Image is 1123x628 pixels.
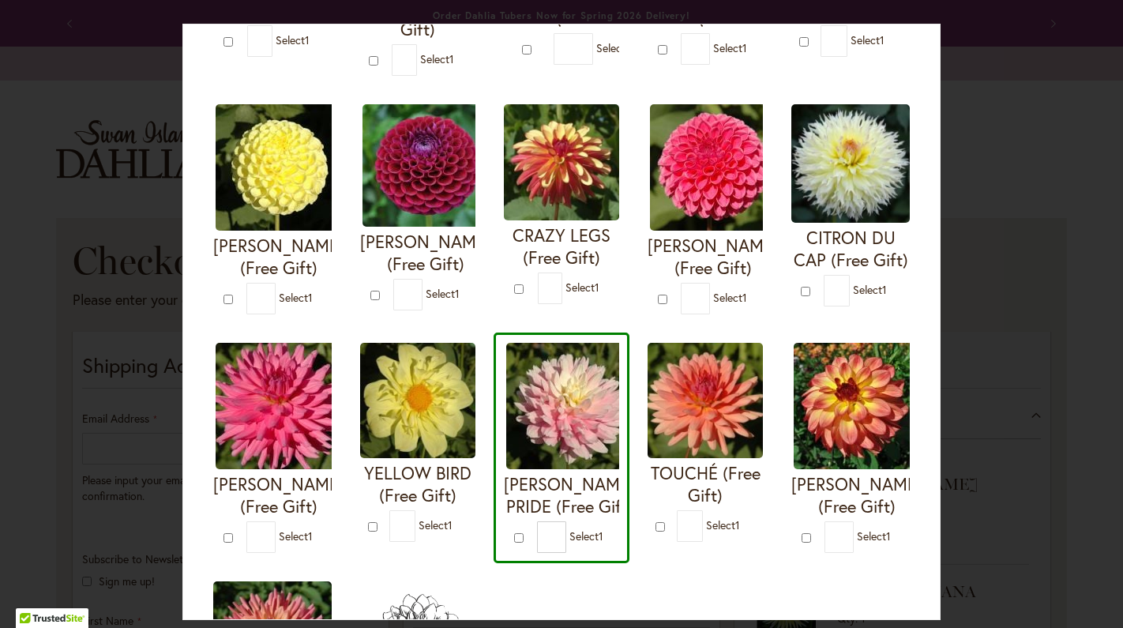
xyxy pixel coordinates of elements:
[851,32,885,47] span: Select
[216,343,342,469] img: HERBERT SMITH (Free Gift)
[853,282,887,297] span: Select
[599,528,603,543] span: 1
[213,473,344,517] h4: [PERSON_NAME] (Free Gift)
[886,528,891,543] span: 1
[279,528,313,543] span: Select
[12,572,56,616] iframe: Launch Accessibility Center
[882,282,887,297] span: 1
[648,235,779,279] h4: [PERSON_NAME] (Free Gift)
[880,32,885,47] span: 1
[362,104,489,227] img: IVANETTI (Free Gift)
[650,104,776,231] img: REBECCA LYNN (Free Gift)
[455,286,460,301] span: 1
[449,51,454,66] span: 1
[791,104,910,223] img: CITRON DU CAP (Free Gift)
[735,517,740,532] span: 1
[504,473,635,517] h4: [PERSON_NAME] PRIDE (Free Gift)
[308,290,313,305] span: 1
[596,40,630,55] span: Select
[360,231,491,275] h4: [PERSON_NAME] (Free Gift)
[504,224,619,269] h4: CRAZY LEGS (Free Gift)
[426,286,460,301] span: Select
[742,40,747,55] span: 1
[648,462,763,506] h4: TOUCHÉ (Free Gift)
[565,279,599,294] span: Select
[504,104,619,220] img: CRAZY LEGS (Free Gift)
[857,528,891,543] span: Select
[713,40,747,55] span: Select
[648,343,763,458] img: TOUCHÉ (Free Gift)
[713,290,747,305] span: Select
[791,227,910,271] h4: CITRON DU CAP (Free Gift)
[279,290,313,305] span: Select
[794,343,920,469] img: MAI TAI (Free Gift)
[742,290,747,305] span: 1
[419,517,453,532] span: Select
[791,473,922,517] h4: [PERSON_NAME] (Free Gift)
[448,517,453,532] span: 1
[420,51,454,66] span: Select
[305,32,310,47] span: 1
[216,104,342,231] img: NETTIE (Free Gift)
[360,343,475,458] img: YELLOW BIRD (Free Gift)
[308,528,313,543] span: 1
[706,517,740,532] span: Select
[276,32,310,47] span: Select
[360,462,475,506] h4: YELLOW BIRD (Free Gift)
[213,235,344,279] h4: [PERSON_NAME] (Free Gift)
[595,279,599,294] span: 1
[569,528,603,543] span: Select
[506,343,633,469] img: CHILSON'S PRIDE (Free Gift)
